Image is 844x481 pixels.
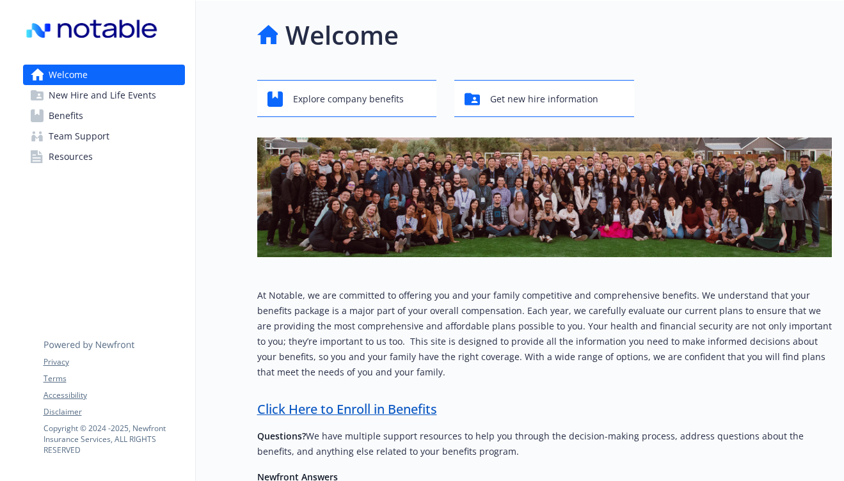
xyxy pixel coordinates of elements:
[23,106,185,126] a: Benefits
[257,429,832,459] p: We have multiple support resources to help you through the decision-making process, address quest...
[454,80,634,117] button: Get new hire information
[23,85,185,106] a: New Hire and Life Events
[257,288,832,380] p: At Notable, we are committed to offering you and your family competitive and comprehensive benefi...
[49,106,83,126] span: Benefits
[23,65,185,85] a: Welcome
[23,126,185,146] a: Team Support
[23,146,185,167] a: Resources
[44,406,184,418] a: Disclaimer
[44,423,184,455] p: Copyright © 2024 - 2025 , Newfront Insurance Services, ALL RIGHTS RESERVED
[49,126,109,146] span: Team Support
[257,138,832,257] img: overview page banner
[285,16,399,54] h1: Welcome
[44,356,184,368] a: Privacy
[293,87,404,111] span: Explore company benefits
[44,373,184,384] a: Terms
[257,430,306,442] strong: Questions?
[257,80,437,117] button: Explore company benefits
[44,390,184,401] a: Accessibility
[257,400,437,418] a: Click Here to Enroll in Benefits
[490,87,598,111] span: Get new hire information
[49,85,156,106] span: New Hire and Life Events
[49,146,93,167] span: Resources
[49,65,88,85] span: Welcome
